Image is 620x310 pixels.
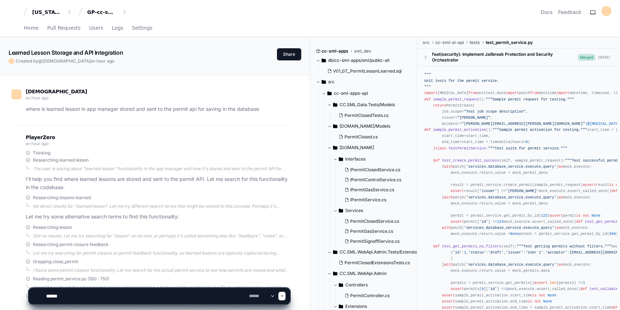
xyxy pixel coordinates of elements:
[345,156,366,162] span: Interfaces
[423,40,430,45] span: src
[112,26,123,30] span: Logs
[462,122,585,126] span: "[PERSON_NAME][EMAIL_ADDRESS][PERSON_NAME][DOMAIN_NAME]"
[583,213,589,218] span: not
[322,88,418,99] button: cc-sml-apps-api
[47,26,80,30] span: Pull Requests
[33,195,91,201] span: Researching lessons learned
[488,146,567,151] span: """Test suite for permit service."""
[444,164,453,169] span: with
[316,55,412,66] button: db/cc-sml-apps/sml/public-all
[33,225,72,230] span: Researching lesson
[316,76,412,88] button: src
[112,20,123,36] a: Logs
[468,250,486,255] span: 'status'
[327,89,332,98] svg: Directory
[435,40,464,45] span: cc-sml-ai-api
[342,175,417,185] button: IPermitControlService.cs
[33,166,290,172] div: The user is asking about "learned lesson" functionality in the app manager and how it's stored an...
[33,267,290,273] div: I found some permit closure functionality. Let me search for the actual permit service to see how...
[33,157,89,163] span: Researching learned lesson
[541,213,547,218] span: 123
[451,189,464,193] span: assert
[470,40,480,45] span: tests
[29,6,75,19] button: [US_STATE] Pacific
[442,226,451,230] span: with
[541,9,552,16] a: Docs
[448,146,486,151] span: TestPermitService
[322,48,348,54] span: cc-sml-apps
[336,258,417,268] button: PermitClosedExtensionsTests.cs
[132,20,152,36] a: Settings
[344,260,410,266] span: PermitClosedExtensionsTests.cs
[333,68,402,74] span: V01_07__PermitLessonLearned.sql
[444,262,453,267] span: with
[350,228,393,234] span: PermitGasService.cs
[611,189,618,193] span: def
[526,250,543,255] span: 'User 1'
[342,216,417,226] button: PermitClosedService.cs
[342,165,417,175] button: IPermitClosedService.cs
[464,109,526,114] span: "Test job scope description"
[486,40,533,45] span: test_permit_service.py
[550,213,563,218] span: assert
[464,226,554,230] span: 'services.database_service.execute_query'
[442,158,499,163] span: test_create_permit_success
[559,164,563,169] span: as
[339,102,395,108] span: CC.SML.Data.Tests/Models
[576,220,582,224] span: def
[26,89,87,94] span: [DEMOGRAPHIC_DATA]
[559,195,563,200] span: as
[33,150,50,156] span: Thinking
[442,244,501,249] span: test_get_permits_no_filters
[497,220,504,224] span: 123
[468,91,477,95] span: from
[26,213,290,221] p: Let me try some alternative search terms to find this functionality:
[433,103,446,108] span: return
[24,26,39,30] span: Home
[578,54,595,61] span: Merged
[466,164,556,169] span: 'services.database_service.execute_query'
[433,97,479,102] span: sample_permit_request
[350,218,399,224] span: PermitClosedService.cs
[609,232,616,236] span: 999
[451,220,464,224] span: assert
[424,73,499,89] span: """ Unit tests for the permit service. """
[333,143,337,152] svg: Directory
[506,91,519,95] span: import
[592,213,601,218] span: None
[333,122,337,131] svg: Directory
[350,197,386,203] span: IPermitService.cs
[334,90,368,96] span: cc-sml-apps-api
[342,185,417,195] button: IPermitGasService.cs
[444,195,453,200] span: with
[324,66,408,76] button: V01_07__PermitLessonLearned.sql
[464,250,466,255] span: 1
[132,26,152,30] span: Settings
[342,195,417,205] button: IPermitService.cs
[350,238,400,244] span: PermitSignoffService.cs
[327,142,422,153] button: [DOMAIN_NAME]
[24,20,39,36] a: Home
[479,189,497,193] span: 'issuer'
[333,205,422,216] button: Services
[339,206,343,215] svg: Directory
[333,153,422,165] button: Interfaces
[457,115,490,120] span: "[PERSON_NAME]"
[424,97,431,102] span: def
[433,128,486,132] span: sample_permit_activation
[89,20,103,36] a: Users
[84,6,130,19] button: GP-cc-sml-apps
[350,167,400,173] span: IPermitClosedService.cs
[33,242,109,247] span: Researching permit closure feedback
[327,99,422,110] button: CC.SML.Data.Tests/Models
[9,49,123,56] app-text-character-animate: Learned Lesson Storage and API Integration
[556,91,570,95] span: import
[609,183,614,187] span: is
[344,113,388,118] span: PermitClosedTests.cs
[26,175,290,192] p: I'll help you find where learned lessons are stored and sent to the permit API. Let me search for...
[530,91,539,95] span: from
[526,140,528,144] span: 8
[576,213,580,218] span: is
[87,9,118,16] div: GP-cc-sml-apps
[424,128,431,132] span: def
